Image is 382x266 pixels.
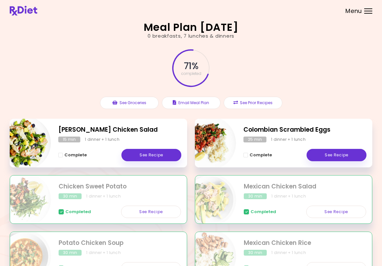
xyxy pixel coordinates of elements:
h2: Meal Plan [DATE] [144,22,239,32]
div: 1 dinner + 1 lunch [271,193,306,199]
div: 0 breakfasts , 7 lunches & dinners [148,32,234,40]
button: Complete - Berry Chicken Salad [58,151,87,159]
h2: Potato Chicken Soup [59,238,181,248]
button: See Prior Recipes [224,97,282,109]
span: 71 % [184,61,198,72]
div: 30 min [59,193,82,199]
div: 1 dinner + 1 lunch [86,250,121,256]
img: Info - Colombian Scrambled Eggs [182,116,236,170]
a: See Recipe - Mexican Chicken Salad [306,206,366,218]
span: Completed [65,209,91,214]
div: 30 min [244,250,267,256]
h2: Mexican Chicken Rice [244,238,366,248]
span: Complete [250,152,272,158]
div: 1 dinner + 1 lunch [271,250,306,256]
span: Completed [251,209,276,214]
div: 1 dinner + 1 lunch [271,137,306,142]
h2: Colombian Scrambled Eggs [243,125,366,135]
span: completed [181,72,201,76]
a: See Recipe - Chicken Sweet Potato [121,206,181,218]
div: 1 dinner + 1 lunch [85,137,119,142]
h2: Berry Chicken Salad [58,125,181,135]
h2: Chicken Sweet Potato [59,182,181,191]
span: Complete [64,152,87,158]
div: 30 min [59,250,82,256]
img: Info - Mexican Chicken Salad [183,173,236,227]
h2: Mexican Chicken Salad [244,182,366,191]
a: See Recipe - Colombian Scrambled Eggs [307,149,366,161]
button: See Groceries [100,97,159,109]
div: 15 min [58,137,80,142]
button: Complete - Colombian Scrambled Eggs [243,151,272,159]
button: Email Meal Plan [162,97,220,109]
img: RxDiet [10,6,37,16]
div: 30 min [244,193,267,199]
a: See Recipe - Berry Chicken Salad [121,149,181,161]
div: 1 dinner + 1 lunch [86,193,121,199]
span: Menu [345,8,362,14]
div: 25 min [243,137,266,142]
